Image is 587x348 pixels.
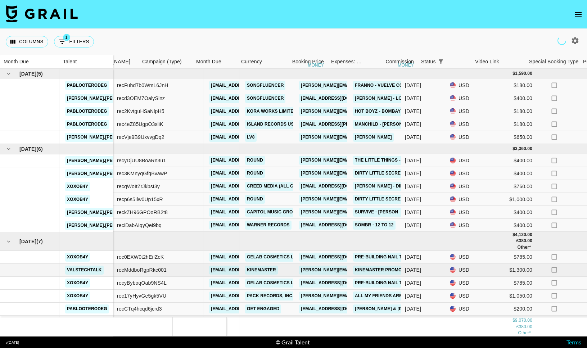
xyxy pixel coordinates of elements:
a: KORA WORKS LIMITED [245,107,298,116]
div: Status [417,55,471,69]
div: USD [446,251,482,264]
a: [PERSON_NAME] - Die Your Daughter [353,182,445,191]
a: pablooterodeg [65,81,109,90]
a: [EMAIL_ADDRESS][DOMAIN_NAME] [209,195,290,204]
button: Sort [446,57,456,67]
span: Refreshing campaigns... [556,35,568,46]
div: Jun '25 [405,121,421,128]
span: ( 5 ) [36,70,43,77]
div: USD [446,290,482,303]
a: valstechtalk [65,266,104,275]
a: [PERSON_NAME][EMAIL_ADDRESS][DOMAIN_NAME] [299,156,416,165]
div: $400.00 [482,206,536,219]
a: [EMAIL_ADDRESS][DOMAIN_NAME] [209,94,290,103]
a: dirty little secret - all the American rejects [353,169,474,178]
span: 1 [63,34,70,41]
a: Round [245,195,265,204]
a: [PERSON_NAME].[PERSON_NAME] [65,221,144,230]
div: 380.00 [519,238,532,244]
span: [DATE] [19,70,36,77]
img: Grail Talent [6,5,78,22]
a: [EMAIL_ADDRESS][DOMAIN_NAME] [299,304,380,313]
a: Hot Boyz - BombayMami [353,107,414,116]
button: hide children [4,144,14,154]
div: USD [446,180,482,193]
a: [PERSON_NAME][EMAIL_ADDRESS][DOMAIN_NAME] [299,133,416,142]
a: [EMAIL_ADDRESS][DOMAIN_NAME] [209,208,290,217]
a: pablooterodeg [65,107,109,116]
a: [EMAIL_ADDRESS][DOMAIN_NAME] [299,279,380,288]
div: USD [446,131,482,144]
div: USD [446,79,482,92]
div: Talent [59,55,113,69]
a: Warner Records [245,221,292,230]
div: Jul '25 [405,222,421,229]
a: [EMAIL_ADDRESS][DOMAIN_NAME] [209,133,290,142]
div: rec4eZ85UgpO3sliK [117,121,163,128]
div: USD [446,206,482,219]
span: [DATE] [19,145,36,153]
div: Campaign (Type) [139,55,193,69]
button: hide children [4,69,14,79]
div: USD [446,154,482,167]
div: rec3KMnyqGfqBvawP [117,170,167,177]
div: Commission [385,55,414,69]
div: $ [513,71,515,77]
div: money [398,63,414,67]
a: Get Engaged [245,304,281,313]
a: [EMAIL_ADDRESS][DOMAIN_NAME] [209,279,290,288]
a: Songfluencer [245,94,285,103]
a: Pre-Building Nail Tips [353,253,411,262]
div: $ [513,146,515,152]
a: [EMAIL_ADDRESS][DOMAIN_NAME] [299,253,380,262]
div: $400.00 [482,167,536,180]
div: 1 active filter [436,57,446,67]
a: Pack Records, Inc. [245,291,295,300]
a: xoxob4y [65,182,90,191]
div: $180.00 [482,79,536,92]
div: Video Link [475,55,499,69]
div: Status [421,55,436,69]
a: Island Records US [245,120,296,129]
a: [EMAIL_ADDRESS][PERSON_NAME][DOMAIN_NAME] [299,120,416,129]
a: pablooterodeg [65,304,109,313]
a: [EMAIL_ADDRESS][DOMAIN_NAME] [209,253,290,262]
a: [EMAIL_ADDRESS][DOMAIN_NAME] [209,266,290,275]
a: [PERSON_NAME][EMAIL_ADDRESS][PERSON_NAME][DOMAIN_NAME] [299,266,453,275]
div: Jul '25 [405,170,421,177]
div: $180.00 [482,105,536,118]
a: xoxob4y [65,291,90,300]
div: rec0EXW0t2hEiIZcK [117,253,164,261]
a: xoxob4y [65,279,90,288]
a: [EMAIL_ADDRESS][DOMAIN_NAME] [209,182,290,191]
span: ( 7 ) [36,238,43,245]
div: v [DATE] [6,340,19,345]
div: Currency [238,55,274,69]
div: $400.00 [482,92,536,105]
div: $1,050.00 [482,290,536,303]
a: pablooterodeg [65,120,109,129]
a: The Little Things - [PERSON_NAME] [353,156,441,165]
div: $785.00 [482,277,536,290]
div: USD [446,167,482,180]
a: [EMAIL_ADDRESS][DOMAIN_NAME] [209,169,290,178]
a: Round [245,169,265,178]
button: Show filters [436,57,446,67]
div: Jun '25 [405,82,421,89]
div: $1,000.00 [482,193,536,206]
a: KineMaster [245,266,278,275]
div: 9,070.00 [515,318,532,324]
div: $ [513,318,515,324]
div: 3,360.00 [515,146,532,152]
div: £ [516,238,519,244]
a: [PERSON_NAME] & [PERSON_NAME] - Cry For Me - Hook Music Remix [353,304,515,313]
a: sombr - 12 to 12 [353,221,396,230]
button: hide children [4,236,14,247]
a: [PERSON_NAME] - Look After You [353,94,437,103]
div: Currency [241,55,262,69]
div: Campaign (Type) [142,55,182,69]
div: $400.00 [482,219,536,232]
a: All My Friends Are Models - [PERSON_NAME] [353,291,465,300]
div: $200.00 [482,303,536,316]
div: money [308,63,324,67]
